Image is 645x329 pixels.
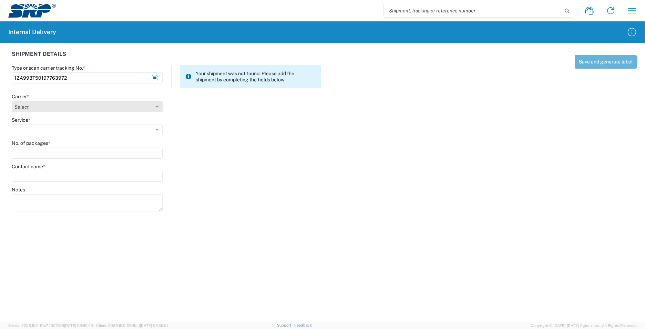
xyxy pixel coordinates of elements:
label: Notes [12,187,25,193]
label: Carrier [12,93,29,100]
label: No. of packages [12,140,50,146]
a: Support [277,323,294,327]
span: [DATE] 09:39:01 [140,323,168,328]
img: srp [8,4,56,18]
span: [DATE] 09:50:40 [64,323,93,328]
label: Service [12,117,30,123]
span: Copyright © [DATE]-[DATE] Agistix Inc., All Rights Reserved [531,322,637,329]
label: Contact name [12,163,45,170]
span: Your shipment was not found. Please add the shipment by completing the fields below. [196,70,315,83]
span: Client: 2025.19.0-129fbcf [96,323,168,328]
label: Type or scan carrier tracking No. [12,65,85,71]
h2: Internal Delivery [8,28,56,36]
div: SHIPMENT DETAILS [12,51,321,65]
input: Shipment, tracking or reference number [384,4,562,17]
span: Server: 2025.19.0-91c74307f99 [8,323,93,328]
a: Feedback [294,323,312,327]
